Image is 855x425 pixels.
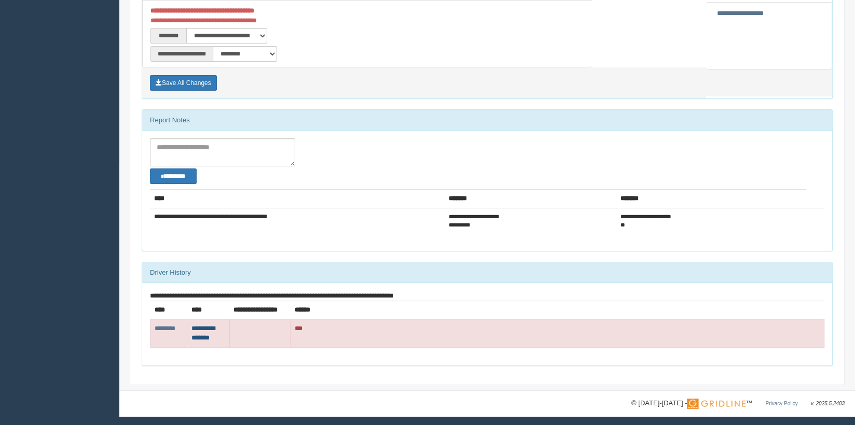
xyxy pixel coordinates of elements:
[765,401,797,406] a: Privacy Policy
[142,110,832,131] div: Report Notes
[811,401,845,406] span: v. 2025.5.2403
[687,399,746,409] img: Gridline
[150,168,197,184] button: Change Filter Options
[631,398,845,409] div: © [DATE]-[DATE] - ™
[150,75,217,91] button: Save
[142,262,832,283] div: Driver History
